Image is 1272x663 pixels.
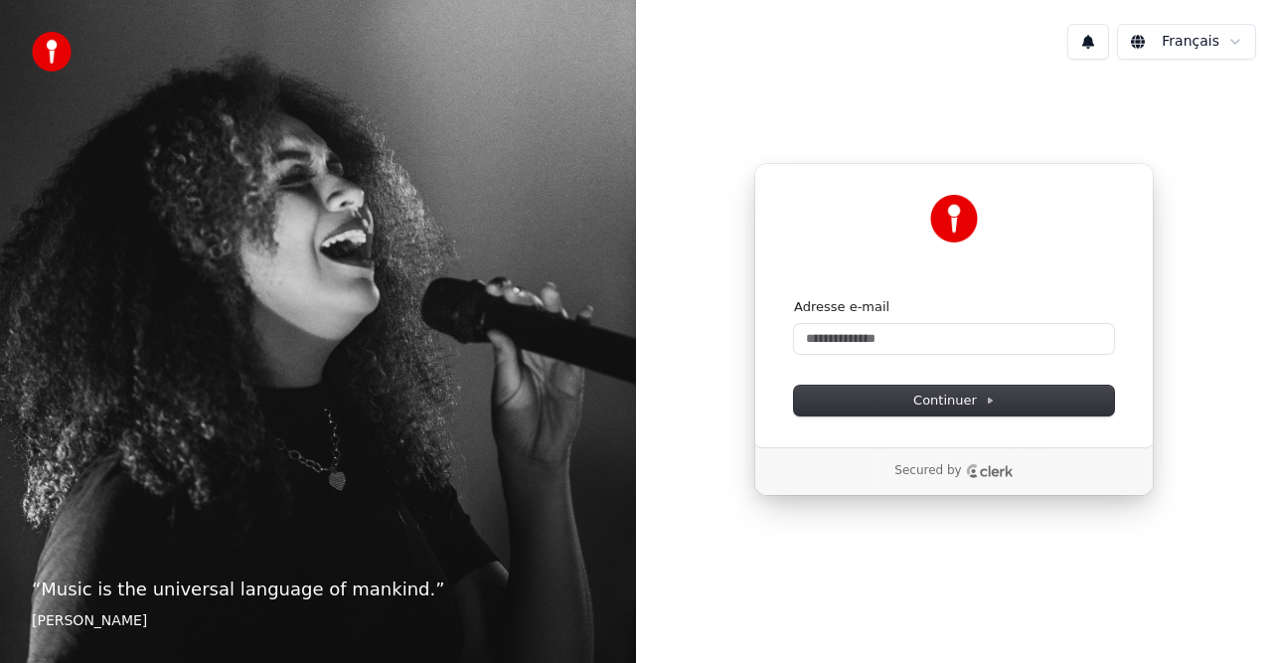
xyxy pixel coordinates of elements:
[894,463,961,479] p: Secured by
[913,392,995,410] span: Continuer
[966,464,1014,478] a: Clerk logo
[794,386,1114,415] button: Continuer
[32,576,604,603] p: “ Music is the universal language of mankind. ”
[794,298,889,316] label: Adresse e-mail
[32,32,72,72] img: youka
[930,195,978,243] img: Youka
[32,611,604,631] footer: [PERSON_NAME]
